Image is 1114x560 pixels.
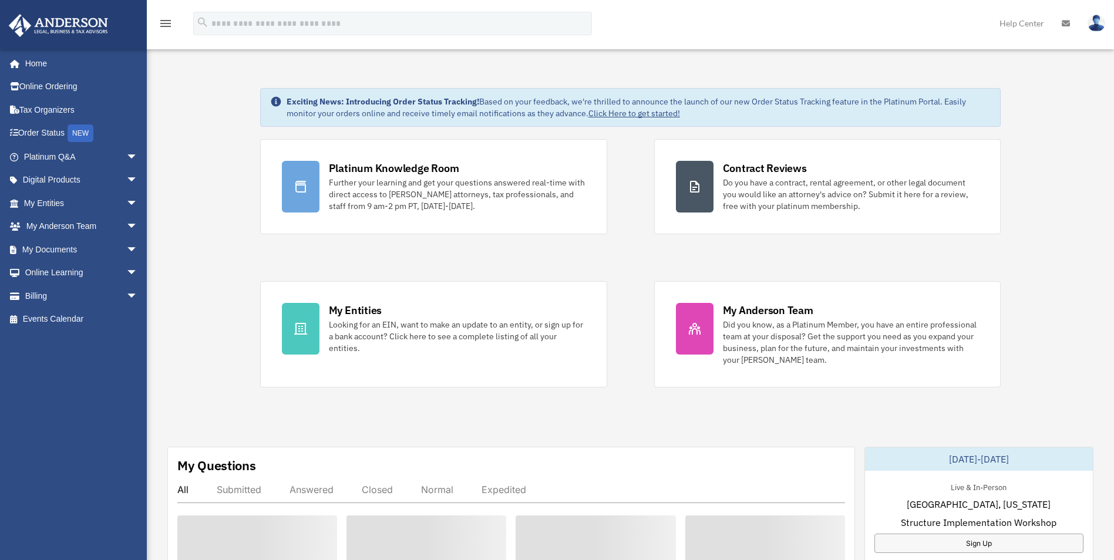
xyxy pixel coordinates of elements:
span: arrow_drop_down [126,284,150,308]
a: My Anderson Team Did you know, as a Platinum Member, you have an entire professional team at your... [654,281,1001,387]
a: Contract Reviews Do you have a contract, rental agreement, or other legal document you would like... [654,139,1001,234]
div: My Questions [177,457,256,474]
div: Based on your feedback, we're thrilled to announce the launch of our new Order Status Tracking fe... [287,96,991,119]
div: Expedited [482,484,526,495]
div: Did you know, as a Platinum Member, you have an entire professional team at your disposal? Get th... [723,319,980,366]
a: Platinum Q&Aarrow_drop_down [8,145,156,168]
a: My Entitiesarrow_drop_down [8,191,156,215]
div: NEW [68,124,93,142]
i: menu [159,16,173,31]
span: arrow_drop_down [126,261,150,285]
span: [GEOGRAPHIC_DATA], [US_STATE] [907,497,1051,511]
div: Further your learning and get your questions answered real-time with direct access to [PERSON_NAM... [329,177,585,212]
a: My Anderson Teamarrow_drop_down [8,215,156,238]
div: Normal [421,484,453,495]
i: search [196,16,209,29]
a: Tax Organizers [8,98,156,122]
a: Digital Productsarrow_drop_down [8,168,156,192]
img: Anderson Advisors Platinum Portal [5,14,112,37]
div: Platinum Knowledge Room [329,161,459,176]
img: User Pic [1088,15,1105,32]
a: Order StatusNEW [8,122,156,146]
div: Looking for an EIN, want to make an update to an entity, or sign up for a bank account? Click her... [329,319,585,354]
a: Sign Up [874,534,1083,553]
div: Submitted [217,484,261,495]
a: Home [8,52,150,75]
a: Click Here to get started! [588,108,680,119]
span: arrow_drop_down [126,238,150,262]
span: arrow_drop_down [126,215,150,239]
a: Online Ordering [8,75,156,99]
span: arrow_drop_down [126,168,150,193]
div: [DATE]-[DATE] [865,447,1093,471]
a: My Entities Looking for an EIN, want to make an update to an entity, or sign up for a bank accoun... [260,281,607,387]
div: All [177,484,189,495]
div: Answered [290,484,334,495]
div: My Entities [329,303,382,318]
a: My Documentsarrow_drop_down [8,238,156,261]
span: arrow_drop_down [126,145,150,169]
div: Live & In-Person [941,480,1016,492]
a: Online Learningarrow_drop_down [8,261,156,285]
div: Contract Reviews [723,161,807,176]
div: Closed [362,484,393,495]
a: Billingarrow_drop_down [8,284,156,308]
strong: Exciting News: Introducing Order Status Tracking! [287,96,479,107]
div: My Anderson Team [723,303,813,318]
a: menu [159,21,173,31]
span: Structure Implementation Workshop [901,515,1056,529]
span: arrow_drop_down [126,191,150,215]
div: Do you have a contract, rental agreement, or other legal document you would like an attorney's ad... [723,177,980,212]
a: Platinum Knowledge Room Further your learning and get your questions answered real-time with dire... [260,139,607,234]
a: Events Calendar [8,308,156,331]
